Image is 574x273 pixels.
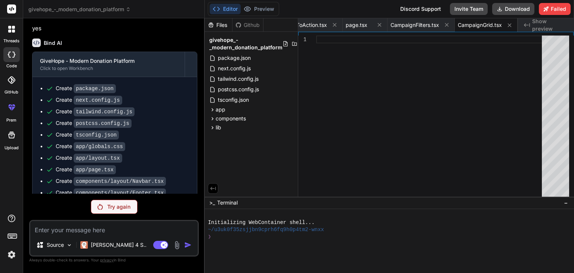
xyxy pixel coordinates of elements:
label: prem [6,117,16,123]
button: GiveHope - Modern Donation PlatformClick to open Workbench [33,52,185,77]
label: threads [3,38,19,44]
span: Initializing WebContainer shell... [208,219,314,226]
span: Terminal [217,199,238,206]
p: Source [47,241,64,249]
div: Files [205,21,232,29]
code: components/layout/Navbar.tsx [74,177,166,186]
div: Create [56,85,116,92]
div: GiveHope - Modern Donation Platform [40,57,177,65]
code: package.json [74,84,116,93]
span: tailwind.config.js [217,74,259,83]
span: Show preview [532,18,568,33]
div: Create [56,177,166,185]
span: givehope_-_modern_donation_platform [28,6,131,13]
div: Create [56,108,135,116]
code: app/globals.css [74,142,125,151]
code: tailwind.config.js [74,107,135,116]
label: code [6,63,17,69]
button: Preview [241,4,277,14]
code: app/layout.tsx [74,154,122,163]
span: ~/u3uk0f35zsjjbn9cprh6fq9h0p4tm2-wnxx [208,226,324,233]
code: tsconfig.json [74,131,119,139]
div: Github [232,21,263,29]
img: icon [184,241,192,249]
code: app/page.tsx [74,165,116,174]
div: Create [56,142,125,150]
button: − [562,197,570,209]
div: Click to open Workbench [40,65,177,71]
img: settings [5,248,18,261]
span: CallToAction.tsx [287,21,327,29]
div: 1 [298,36,306,43]
p: yes [32,24,197,33]
div: Create [56,189,166,197]
button: Invite Team [450,3,488,15]
label: Upload [4,145,19,151]
span: lib [216,124,221,131]
span: page.tsx [346,21,367,29]
span: − [564,199,568,206]
img: Claude 4 Sonnet [80,241,88,249]
button: Download [492,3,534,15]
span: tsconfig.json [217,95,250,104]
div: Create [56,131,119,139]
span: givehope_-_modern_donation_platform [209,36,283,51]
label: GitHub [4,89,18,95]
span: CampaignFilters.tsx [391,21,439,29]
button: Failed [539,3,571,15]
p: [PERSON_NAME] 4 S.. [91,241,146,249]
div: Create [56,166,116,174]
div: Create [56,119,132,127]
div: Create [56,154,122,162]
h6: Bind AI [44,39,62,47]
button: Editor [210,4,241,14]
span: app [216,106,225,113]
code: postcss.config.js [74,119,132,128]
span: >_ [209,199,215,206]
code: components/layout/Footer.tsx [74,188,166,197]
span: ❯ [208,233,212,240]
p: Try again [107,203,130,211]
p: Always double-check its answers. Your in Bind [29,257,199,264]
span: next.config.js [217,64,251,73]
img: Pick Models [66,242,72,248]
span: privacy [100,258,114,262]
span: CampaignGrid.tsx [458,21,502,29]
span: postcss.config.js [217,85,260,94]
img: attachment [173,241,181,249]
img: Retry [98,204,103,210]
span: components [216,115,246,122]
span: package.json [217,53,251,62]
code: next.config.js [74,96,122,105]
div: Discord Support [396,3,445,15]
div: Create [56,96,122,104]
